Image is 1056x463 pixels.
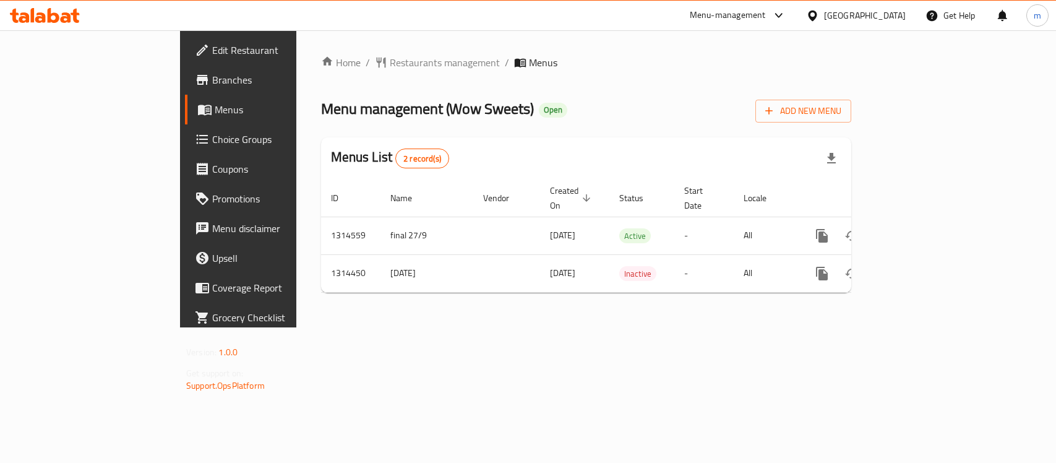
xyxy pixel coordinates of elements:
[366,55,370,70] li: /
[380,254,473,292] td: [DATE]
[185,35,356,65] a: Edit Restaurant
[807,259,837,288] button: more
[186,365,243,381] span: Get support on:
[396,153,449,165] span: 2 record(s)
[186,378,265,394] a: Support.OpsPlatform
[185,154,356,184] a: Coupons
[619,266,656,281] div: Inactive
[550,227,575,243] span: [DATE]
[321,95,534,123] span: Menu management ( Wow Sweets )
[734,254,797,292] td: All
[550,183,595,213] span: Created On
[395,149,449,168] div: Total records count
[734,217,797,254] td: All
[807,221,837,251] button: more
[212,251,346,266] span: Upsell
[539,105,567,115] span: Open
[321,180,936,293] table: enhanced table
[218,344,238,360] span: 1.0.0
[185,303,356,332] a: Grocery Checklist
[483,191,525,206] span: Vendor
[684,183,719,213] span: Start Date
[212,132,346,147] span: Choice Groups
[212,280,346,295] span: Coverage Report
[674,254,734,292] td: -
[539,103,567,118] div: Open
[185,184,356,214] a: Promotions
[674,217,734,254] td: -
[212,72,346,87] span: Branches
[331,191,354,206] span: ID
[212,43,346,58] span: Edit Restaurant
[185,95,356,124] a: Menus
[375,55,500,70] a: Restaurants management
[817,144,846,173] div: Export file
[212,191,346,206] span: Promotions
[212,310,346,325] span: Grocery Checklist
[505,55,509,70] li: /
[1034,9,1041,22] span: m
[837,259,867,288] button: Change Status
[619,267,656,281] span: Inactive
[185,243,356,273] a: Upsell
[331,148,449,168] h2: Menus List
[186,344,217,360] span: Version:
[185,65,356,95] a: Branches
[185,273,356,303] a: Coverage Report
[619,229,651,243] span: Active
[619,228,651,243] div: Active
[390,55,500,70] span: Restaurants management
[215,102,346,117] span: Menus
[619,191,659,206] span: Status
[755,100,851,123] button: Add New Menu
[380,217,473,254] td: final 27/9
[390,191,428,206] span: Name
[690,8,766,23] div: Menu-management
[321,55,851,70] nav: breadcrumb
[824,9,906,22] div: [GEOGRAPHIC_DATA]
[797,180,936,217] th: Actions
[765,103,841,119] span: Add New Menu
[837,221,867,251] button: Change Status
[212,221,346,236] span: Menu disclaimer
[744,191,783,206] span: Locale
[550,265,575,281] span: [DATE]
[185,214,356,243] a: Menu disclaimer
[212,162,346,176] span: Coupons
[529,55,557,70] span: Menus
[185,124,356,154] a: Choice Groups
